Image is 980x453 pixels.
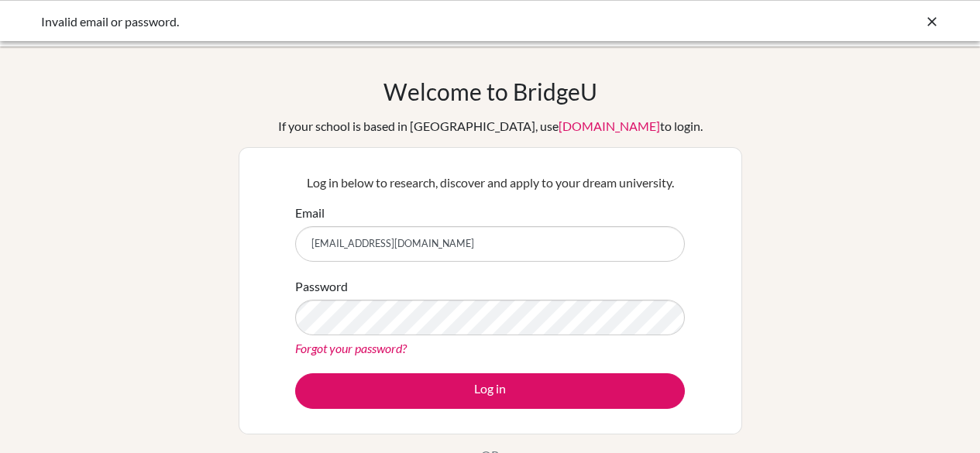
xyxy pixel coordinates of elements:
[383,77,597,105] h1: Welcome to BridgeU
[295,173,685,192] p: Log in below to research, discover and apply to your dream university.
[295,204,325,222] label: Email
[278,117,703,136] div: If your school is based in [GEOGRAPHIC_DATA], use to login.
[295,277,348,296] label: Password
[295,373,685,409] button: Log in
[295,341,407,355] a: Forgot your password?
[559,118,660,133] a: [DOMAIN_NAME]
[41,12,707,31] div: Invalid email or password.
